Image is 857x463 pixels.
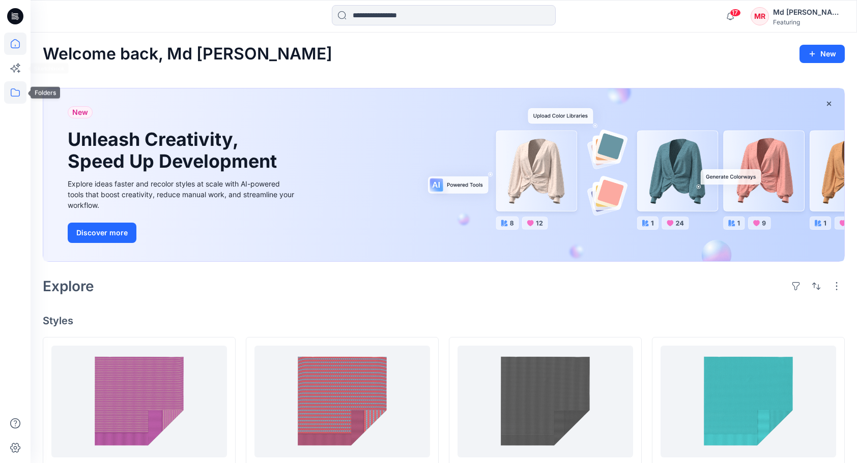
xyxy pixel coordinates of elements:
span: 17 [730,9,741,17]
div: Featuring [773,18,844,26]
div: Explore ideas faster and recolor styles at scale with AI-powered tools that boost creativity, red... [68,178,297,210]
h4: Styles [43,315,845,327]
a: T22 [458,346,633,457]
button: New [799,45,845,63]
button: Discover more [68,223,136,243]
span: New [72,106,88,118]
a: T09 [51,346,227,457]
h2: Explore [43,278,94,294]
a: T35 [661,346,836,457]
div: Md [PERSON_NAME][DEMOGRAPHIC_DATA] [773,6,844,18]
div: MR [751,7,769,25]
a: Discover more [68,223,297,243]
a: T11 [254,346,430,457]
h2: Welcome back, Md [PERSON_NAME] [43,45,332,64]
h1: Unleash Creativity, Speed Up Development [68,129,281,172]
